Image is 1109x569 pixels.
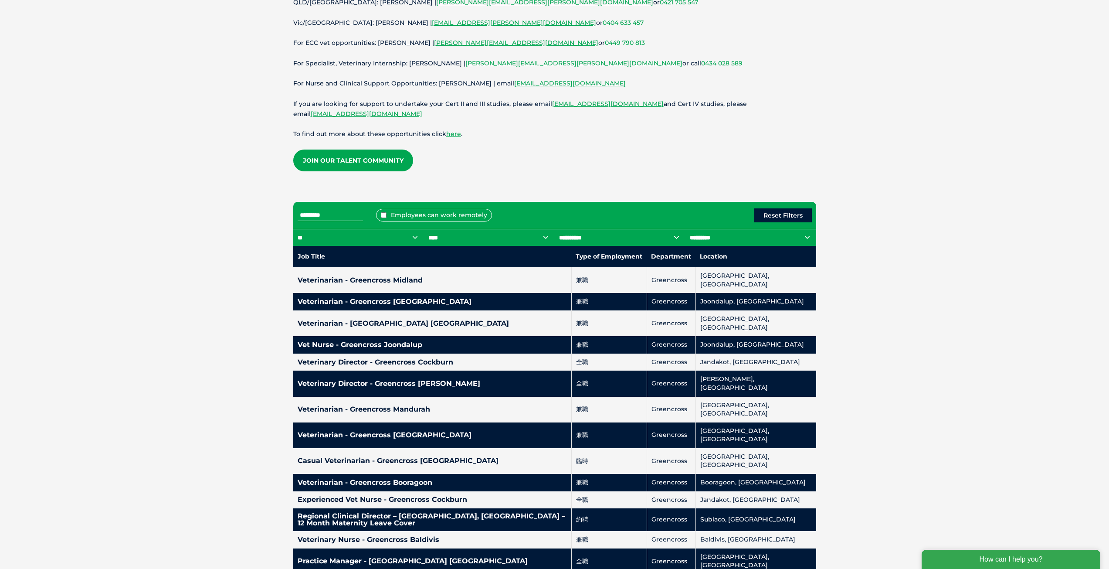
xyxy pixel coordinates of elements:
td: Greencross [647,397,695,422]
td: 全職 [571,354,647,371]
a: 0404 633 457 [603,19,644,27]
h4: Regional Clinical Director – [GEOGRAPHIC_DATA], [GEOGRAPHIC_DATA] – 12 Month Maternity Leave Cover [298,513,567,527]
nobr: Department [651,252,691,260]
label: Employees can work remotely [376,209,492,221]
h4: Veterinary Nurse - Greencross Baldivis [298,536,567,543]
td: Greencross [647,448,695,474]
h4: Veterinarian - Greencross [GEOGRAPHIC_DATA] [298,298,567,305]
td: 兼職 [571,531,647,549]
a: [EMAIL_ADDRESS][DOMAIN_NAME] [552,100,664,108]
td: [GEOGRAPHIC_DATA], [GEOGRAPHIC_DATA] [695,422,816,448]
a: [PERSON_NAME][EMAIL_ADDRESS][PERSON_NAME][DOMAIN_NAME] [465,59,682,67]
td: Jandakot, [GEOGRAPHIC_DATA] [695,354,816,371]
td: Greencross [647,267,695,293]
td: 臨時 [571,448,647,474]
td: [GEOGRAPHIC_DATA], [GEOGRAPHIC_DATA] [695,310,816,336]
td: [GEOGRAPHIC_DATA], [GEOGRAPHIC_DATA] [695,448,816,474]
h4: Veterinarian - Greencross Midland [298,277,567,284]
h4: Veterinarian - Greencross Booragoon [298,479,567,486]
td: Greencross [647,336,695,354]
a: here [446,130,461,138]
td: [GEOGRAPHIC_DATA], [GEOGRAPHIC_DATA] [695,267,816,293]
p: For Specialist, Veterinary Internship: [PERSON_NAME] | or call [293,58,816,68]
td: 兼職 [571,474,647,491]
button: Reset Filters [754,208,812,222]
td: Joondalup, [GEOGRAPHIC_DATA] [695,336,816,354]
td: Greencross [647,354,695,371]
td: [PERSON_NAME], [GEOGRAPHIC_DATA] [695,371,816,396]
td: 兼職 [571,336,647,354]
div: How can I help you? [5,5,184,24]
td: Greencross [647,491,695,509]
td: 全職 [571,371,647,396]
td: 兼職 [571,397,647,422]
td: 全職 [571,491,647,509]
h4: Casual Veterinarian - Greencross [GEOGRAPHIC_DATA] [298,457,567,464]
td: 兼職 [571,267,647,293]
td: Booragoon, [GEOGRAPHIC_DATA] [695,474,816,491]
td: Baldivis, [GEOGRAPHIC_DATA] [695,531,816,549]
a: Join our Talent Community [293,150,413,171]
td: Greencross [647,310,695,336]
td: [GEOGRAPHIC_DATA], [GEOGRAPHIC_DATA] [695,397,816,422]
h4: Practice Manager - [GEOGRAPHIC_DATA] [GEOGRAPHIC_DATA] [298,558,567,565]
a: 0434 028 589 [701,59,743,67]
td: 約聘 [571,508,647,531]
nobr: Type of Employment [576,252,642,260]
h4: Veterinary Director - Greencross [PERSON_NAME] [298,380,567,387]
td: Subiaco, [GEOGRAPHIC_DATA] [695,508,816,531]
h4: Experienced Vet Nurse - Greencross Cockburn [298,496,567,503]
h4: Veterinarian - Greencross [GEOGRAPHIC_DATA] [298,432,567,439]
h4: Veterinary Director - Greencross Cockburn [298,359,567,366]
td: 兼職 [571,293,647,310]
td: Greencross [647,293,695,310]
a: [PERSON_NAME][EMAIL_ADDRESS][DOMAIN_NAME] [434,39,598,47]
td: Greencross [647,531,695,549]
td: Greencross [647,371,695,396]
h4: Veterinarian - [GEOGRAPHIC_DATA] [GEOGRAPHIC_DATA] [298,320,567,327]
td: Joondalup, [GEOGRAPHIC_DATA] [695,293,816,310]
p: For Nurse and Clinical Support Opportunities: [PERSON_NAME] | email [293,78,816,89]
a: [EMAIL_ADDRESS][DOMAIN_NAME] [311,110,422,118]
a: [EMAIL_ADDRESS][PERSON_NAME][DOMAIN_NAME] [432,19,596,27]
p: Vic/[GEOGRAPHIC_DATA]: [PERSON_NAME] | or [293,18,816,28]
td: Greencross [647,508,695,531]
td: Greencross [647,422,695,448]
td: 兼職 [571,310,647,336]
p: To find out more about these opportunities click . [293,129,816,139]
td: Jandakot, [GEOGRAPHIC_DATA] [695,491,816,509]
a: [EMAIL_ADDRESS][DOMAIN_NAME] [514,79,626,87]
input: Employees can work remotely [381,212,387,218]
td: 兼職 [571,422,647,448]
td: Greencross [647,474,695,491]
nobr: Job Title [298,252,325,260]
a: 0449 790 813 [605,39,645,47]
nobr: Location [700,252,727,260]
h4: Veterinarian - Greencross Mandurah [298,406,567,413]
h4: Vet Nurse - Greencross Joondalup [298,341,567,348]
p: If you are looking for support to undertake your Cert II and III studies, please email and Cert I... [293,99,816,119]
p: For ECC vet opportunities: [PERSON_NAME] | or [293,38,816,48]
